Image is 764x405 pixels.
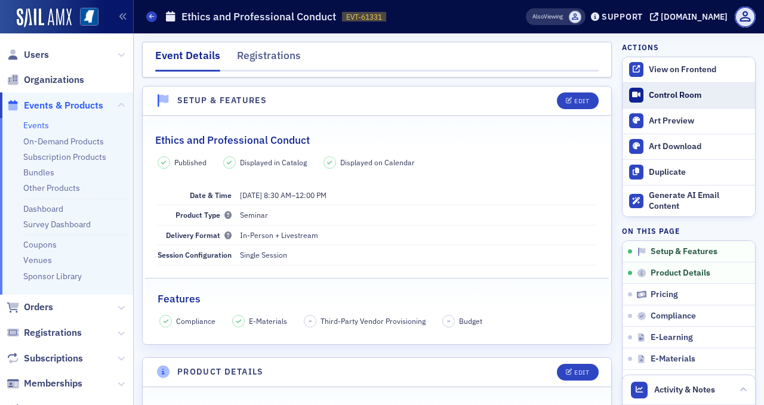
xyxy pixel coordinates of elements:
a: Subscription Products [23,152,106,162]
a: Events [23,120,49,131]
span: Pricing [651,289,678,300]
div: Support [602,11,643,22]
h4: Setup & Features [177,94,267,107]
div: Edit [574,98,589,104]
span: Date & Time [190,190,232,200]
div: Duplicate [649,167,749,178]
span: – [240,190,326,200]
h4: On this page [622,225,756,236]
span: Users [24,48,49,61]
div: Event Details [155,48,220,72]
img: SailAMX [80,8,98,26]
a: Survey Dashboard [23,219,91,230]
h1: Ethics and Professional Conduct [181,10,336,24]
span: E-Materials [249,316,287,326]
span: Product Type [175,210,232,219]
span: [DATE] [240,190,262,200]
a: Bundles [23,167,54,178]
time: 8:30 AM [264,190,291,200]
a: Art Download [623,134,755,159]
span: MSCPA Conference [569,11,581,23]
a: Art Preview [623,108,755,134]
button: Edit [557,364,598,381]
time: 12:00 PM [295,190,326,200]
span: Single Session [240,250,287,259]
a: Other Products [23,183,80,193]
span: – [447,317,451,325]
button: Edit [557,92,598,109]
a: Organizations [7,73,84,86]
a: Events & Products [7,99,103,112]
div: Registrations [237,48,301,70]
a: Venues [23,255,52,265]
a: Memberships [7,377,82,390]
div: Control Room [649,90,749,101]
span: Memberships [24,377,82,390]
span: Displayed in Catalog [240,157,307,168]
span: Product Details [651,268,710,279]
span: Viewing [532,13,563,21]
span: EVT-61331 [346,12,382,22]
div: [DOMAIN_NAME] [661,11,728,22]
a: Subscriptions [7,352,83,365]
a: Orders [7,301,53,314]
span: Subscriptions [24,352,83,365]
button: Generate AI Email Content [623,185,755,217]
span: Third-Party Vendor Provisioning [321,316,426,326]
div: Edit [574,369,589,376]
span: – [309,317,312,325]
h2: Ethics and Professional Conduct [155,132,310,148]
a: View on Frontend [623,57,755,82]
span: Organizations [24,73,84,86]
a: View Homepage [72,8,98,28]
span: Orders [24,301,53,314]
span: Seminar [240,210,268,219]
div: View on Frontend [649,64,749,75]
span: Activity & Notes [654,384,715,396]
a: On-Demand Products [23,136,104,147]
img: SailAMX [17,8,72,27]
span: Profile [735,7,756,27]
span: Events & Products [24,99,103,112]
a: Coupons [23,239,57,250]
h4: Product Details [177,366,264,378]
div: Art Download [649,141,749,152]
span: Setup & Features [651,246,717,257]
a: Registrations [7,326,82,339]
div: Generate AI Email Content [649,190,749,211]
span: Displayed on Calendar [340,157,415,168]
span: Compliance [176,316,215,326]
a: Sponsor Library [23,271,82,282]
button: [DOMAIN_NAME] [650,13,732,21]
span: E-Materials [651,354,695,364]
a: Dashboard [23,203,63,214]
a: Control Room [623,83,755,108]
span: Session Configuration [158,250,232,259]
span: Compliance [651,311,696,321]
span: In-Person + Livestream [240,230,318,240]
span: Delivery Format [166,230,232,240]
span: Budget [459,316,482,326]
h2: Features [158,291,201,307]
div: Also [532,13,544,20]
h4: Actions [622,42,659,52]
span: Published [174,157,207,168]
span: E-Learning [651,332,693,343]
a: Users [7,48,49,61]
button: Duplicate [623,159,755,185]
span: Registrations [24,326,82,339]
div: Art Preview [649,116,749,126]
